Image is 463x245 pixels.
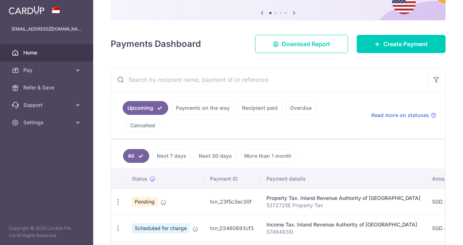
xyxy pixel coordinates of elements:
[266,202,420,209] p: 5372725E Property Tax
[383,40,428,48] span: Create Payment
[23,101,71,109] span: Support
[204,188,261,215] td: txn_23f5c3ec30f
[204,169,261,188] th: Payment ID
[123,101,168,115] a: Upcoming
[266,221,420,228] div: Income Tax. Inland Revenue Authority of [GEOGRAPHIC_DATA]
[357,35,446,53] a: Create Payment
[266,228,420,236] p: S7484838I
[152,149,191,163] a: Next 7 days
[282,40,330,48] span: Download Report
[126,119,160,132] a: Cancelled
[132,223,190,233] span: Scheduled for charge
[132,197,158,207] span: Pending
[237,101,282,115] a: Recipient paid
[23,67,71,74] span: Pay
[194,149,237,163] a: Next 30 days
[432,175,451,182] span: Amount
[371,112,429,119] span: Read more on statuses
[12,25,82,33] p: [EMAIL_ADDRESS][DOMAIN_NAME]
[255,35,348,53] a: Download Report
[204,215,261,241] td: txn_03460693cf3
[266,194,420,202] div: Property Tax. Inland Revenue Authority of [GEOGRAPHIC_DATA]
[371,112,436,119] a: Read more on statuses
[123,149,149,163] a: All
[111,37,201,51] h4: Payments Dashboard
[285,101,316,115] a: Overdue
[16,5,31,12] span: Help
[171,101,234,115] a: Payments on the way
[240,149,296,163] a: More than 1 month
[9,6,44,15] img: CardUp
[111,68,428,91] input: Search by recipient name, payment id or reference
[261,169,426,188] th: Payment details
[132,175,147,182] span: Status
[23,119,71,126] span: Settings
[23,84,71,91] span: Refer & Save
[23,49,71,56] span: Home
